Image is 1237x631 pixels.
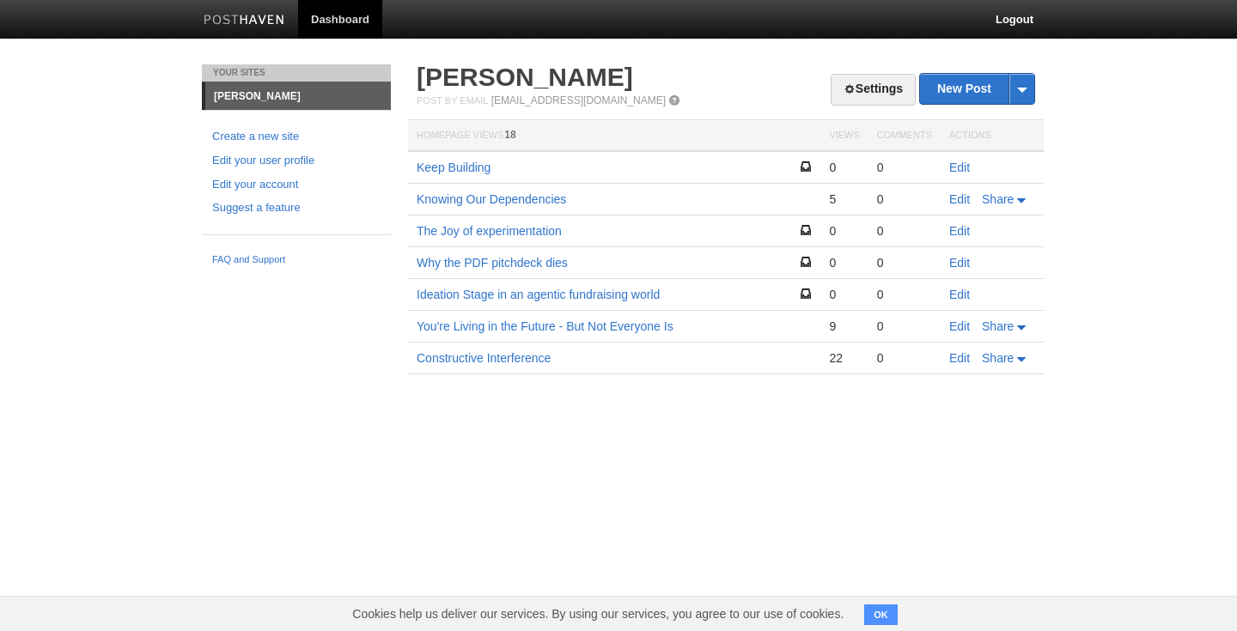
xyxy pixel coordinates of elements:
a: Constructive Interference [417,351,551,365]
a: Edit your account [212,176,381,194]
a: [PERSON_NAME] [205,82,391,110]
a: Keep Building [417,161,491,174]
div: 0 [829,223,859,239]
span: Cookies help us deliver our services. By using our services, you agree to our use of cookies. [335,597,861,631]
div: 0 [877,255,932,270]
a: Knowing Our Dependencies [417,192,566,206]
span: Share [982,319,1014,333]
li: Your Sites [202,64,391,82]
span: Share [982,351,1014,365]
div: 0 [829,287,859,302]
div: 0 [877,350,932,366]
a: [PERSON_NAME] [417,63,633,91]
img: Posthaven-bar [204,15,285,27]
a: Edit [949,224,970,238]
a: Ideation Stage in an agentic fundraising world [417,288,660,301]
a: You're Living in the Future - But Not Everyone Is [417,319,673,333]
a: The Joy of experimentation [417,224,562,238]
span: Post by Email [417,95,488,106]
div: 9 [829,319,859,334]
div: 5 [829,191,859,207]
a: Why the PDF pitchdeck dies [417,256,568,270]
a: Suggest a feature [212,199,381,217]
button: OK [864,604,898,625]
th: Views [820,120,868,152]
div: 0 [877,223,932,239]
th: Homepage Views [408,120,820,152]
div: 0 [877,287,932,302]
div: 0 [829,160,859,175]
a: Edit [949,351,970,365]
a: Edit [949,161,970,174]
div: 0 [877,191,932,207]
span: Share [982,192,1014,206]
div: 0 [829,255,859,270]
span: 18 [504,129,515,141]
th: Comments [868,120,941,152]
th: Actions [941,120,1044,152]
div: 0 [877,319,932,334]
a: New Post [920,74,1034,104]
a: Edit [949,192,970,206]
a: FAQ and Support [212,252,381,268]
a: [EMAIL_ADDRESS][DOMAIN_NAME] [491,94,666,106]
a: Settings [831,74,916,106]
a: Edit [949,319,970,333]
a: Create a new site [212,128,381,146]
a: Edit [949,256,970,270]
div: 0 [877,160,932,175]
div: 22 [829,350,859,366]
a: Edit [949,288,970,301]
a: Edit your user profile [212,152,381,170]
